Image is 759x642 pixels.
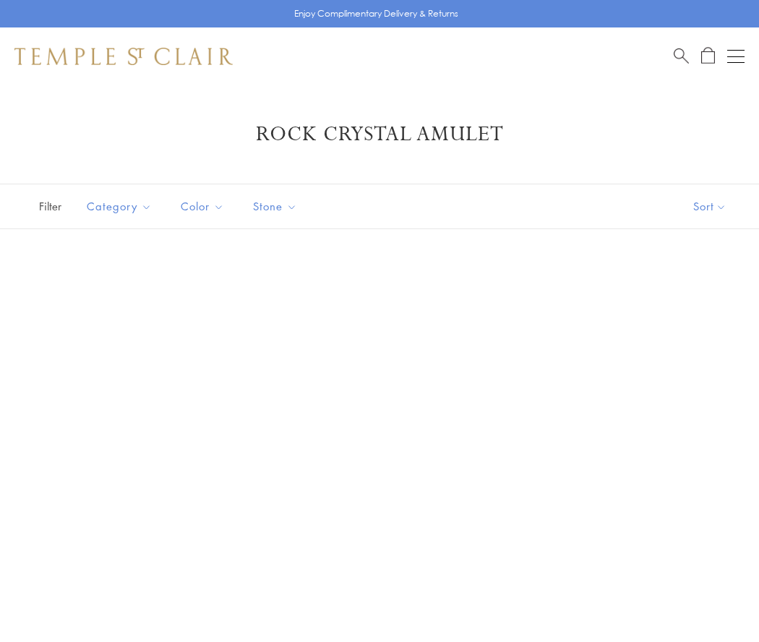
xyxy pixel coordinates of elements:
[80,197,163,215] span: Category
[674,47,689,65] a: Search
[14,48,233,65] img: Temple St. Clair
[170,190,235,223] button: Color
[661,184,759,228] button: Show sort by
[701,47,715,65] a: Open Shopping Bag
[727,48,745,65] button: Open navigation
[36,121,723,147] h1: Rock Crystal Amulet
[76,190,163,223] button: Category
[294,7,458,21] p: Enjoy Complimentary Delivery & Returns
[173,197,235,215] span: Color
[242,190,308,223] button: Stone
[246,197,308,215] span: Stone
